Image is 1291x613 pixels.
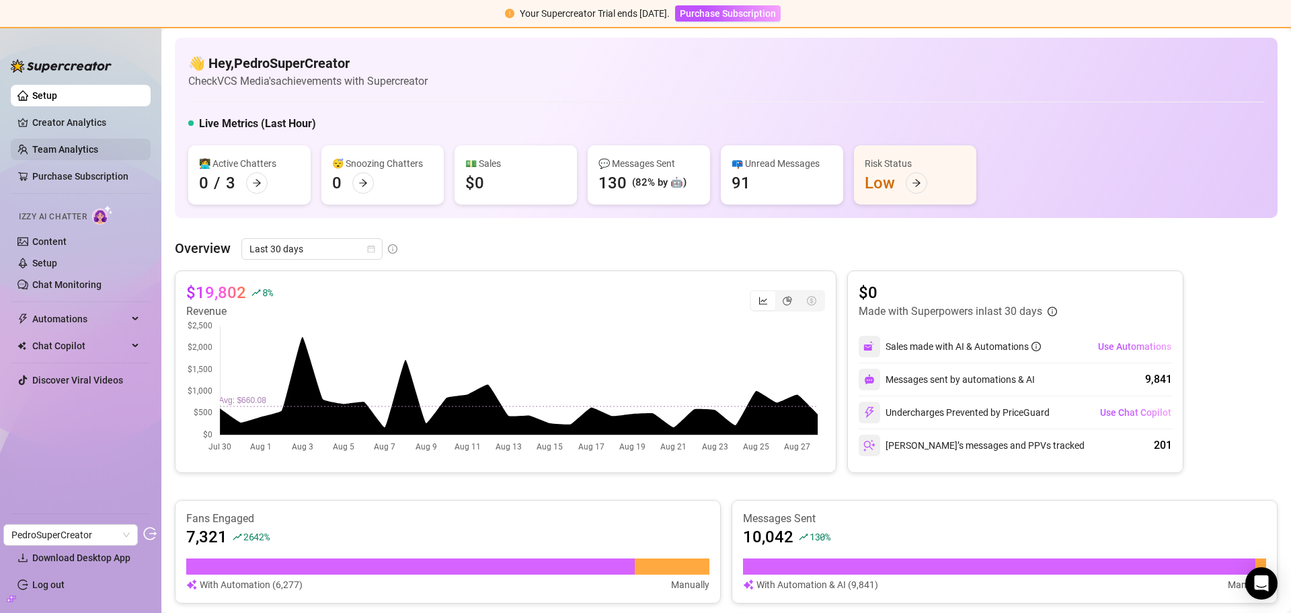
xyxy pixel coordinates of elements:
span: info-circle [388,244,397,254]
span: dollar-circle [807,296,816,305]
div: Sales made with AI & Automations [886,339,1041,354]
div: 130 [598,172,627,194]
span: arrow-right [252,178,262,188]
span: Last 30 days [249,239,375,259]
article: Manually [1228,577,1266,592]
a: Discover Viral Videos [32,375,123,386]
span: arrow-right [358,178,368,188]
div: Undercharges Prevented by PriceGuard [859,402,1050,423]
article: With Automation (6,277) [200,577,303,592]
article: $0 [859,282,1057,303]
span: arrow-right [912,178,921,188]
img: svg%3e [864,374,875,385]
div: 91 [732,172,750,194]
article: With Automation & AI (9,841) [756,577,878,592]
span: Use Automations [1098,341,1171,352]
span: Automations [32,308,128,330]
span: info-circle [1048,307,1057,316]
button: Purchase Subscription [675,5,781,22]
div: (82% by 🤖) [632,175,687,191]
span: Chat Copilot [32,335,128,357]
img: svg%3e [743,577,754,592]
img: logo-BBDzfeDw.svg [11,59,112,73]
a: Purchase Subscription [32,171,128,182]
span: line-chart [758,296,768,305]
div: Open Intercom Messenger [1245,567,1278,600]
article: Revenue [186,303,272,320]
div: $0 [465,172,484,194]
img: svg%3e [186,577,197,592]
span: Izzy AI Chatter [19,211,87,223]
span: exclamation-circle [505,9,514,18]
a: Creator Analytics [32,112,140,133]
div: 👩‍💻 Active Chatters [199,156,300,171]
h4: 👋 Hey, PedroSuperCreator [188,54,428,73]
article: Overview [175,238,231,258]
span: Download Desktop App [32,552,130,563]
span: Your Supercreator Trial ends [DATE]. [520,8,670,19]
div: 😴 Snoozing Chatters [332,156,433,171]
img: svg%3e [863,439,875,452]
button: Use Chat Copilot [1099,402,1172,423]
span: thunderbolt [17,314,28,324]
article: 7,321 [186,526,227,548]
span: info-circle [1031,342,1041,351]
span: download [17,552,28,563]
a: Team Analytics [32,144,98,155]
div: 💵 Sales [465,156,566,171]
article: Check VCS Media's achievements with Supercreator [188,73,428,89]
img: svg%3e [863,340,875,353]
div: segmented control [750,290,825,312]
span: pie-chart [783,296,792,305]
h5: Live Metrics (Last Hour) [199,116,316,132]
div: [PERSON_NAME]’s messages and PPVs tracked [859,435,1085,456]
span: Purchase Subscription [680,8,776,19]
span: 2642 % [243,530,270,543]
span: 130 % [810,530,830,543]
span: Use Chat Copilot [1100,407,1171,418]
article: Messages Sent [743,511,1266,526]
div: Risk Status [865,156,966,171]
a: Content [32,236,67,247]
img: svg%3e [863,406,875,419]
span: rise [799,532,808,542]
a: Log out [32,579,65,590]
a: Setup [32,90,57,101]
span: calendar [367,245,375,253]
div: 201 [1154,437,1172,454]
div: Messages sent by automations & AI [859,369,1035,390]
div: 9,841 [1145,371,1172,388]
div: 📪 Unread Messages [732,156,832,171]
article: 10,042 [743,526,793,548]
article: Manually [671,577,709,592]
img: AI Chatter [92,205,113,225]
button: Use Automations [1097,336,1172,357]
span: 8 % [262,286,272,299]
div: 3 [226,172,235,194]
article: Fans Engaged [186,511,709,526]
a: Chat Monitoring [32,279,102,290]
div: 💬 Messages Sent [598,156,699,171]
a: Setup [32,258,57,268]
div: 0 [332,172,342,194]
img: Chat Copilot [17,341,26,351]
span: rise [251,288,261,297]
span: build [7,594,16,604]
article: $19,802 [186,282,246,303]
span: logout [143,527,157,540]
span: rise [233,532,242,542]
div: 0 [199,172,208,194]
a: Purchase Subscription [675,8,781,19]
span: PedroSuperCreator [11,525,130,545]
article: Made with Superpowers in last 30 days [859,303,1042,320]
